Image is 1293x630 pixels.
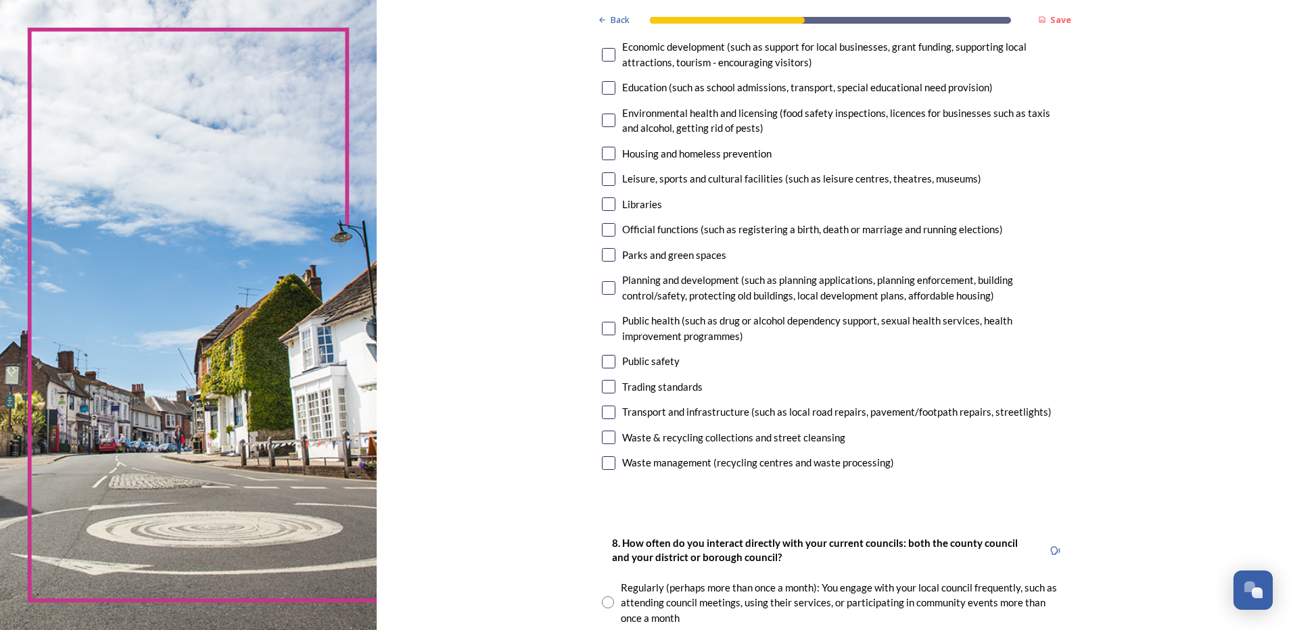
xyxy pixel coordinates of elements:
[622,379,703,395] div: Trading standards
[1233,571,1273,610] button: Open Chat
[622,313,1067,343] div: Public health (such as drug or alcohol dependency support, sexual health services, health improve...
[622,105,1067,136] div: Environmental health and licensing (food safety inspections, licences for businesses such as taxi...
[622,146,772,162] div: Housing and homeless prevention
[1050,14,1071,26] strong: Save
[612,537,1020,563] strong: 8. How often do you interact directly with your current councils: both the county council and you...
[622,247,726,263] div: Parks and green spaces
[622,80,993,95] div: Education (such as school admissions, transport, special educational need provision)
[622,272,1067,303] div: Planning and development (such as planning applications, planning enforcement, building control/s...
[622,197,662,212] div: Libraries
[622,354,680,369] div: Public safety
[621,580,1067,626] div: Regularly (perhaps more than once a month): You engage with your local council frequently, such a...
[622,39,1067,70] div: Economic development (such as support for local businesses, grant funding, supporting local attra...
[622,171,981,187] div: Leisure, sports and cultural facilities (such as leisure centres, theatres, museums)
[611,14,630,26] span: Back
[622,222,1003,237] div: Official functions (such as registering a birth, death or marriage and running elections)
[622,455,894,470] div: Waste management (recycling centres and waste processing)
[622,404,1052,420] div: Transport and infrastructure (such as local road repairs, pavement/footpath repairs, streetlights)
[622,430,845,445] div: Waste & recycling collections and street cleansing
